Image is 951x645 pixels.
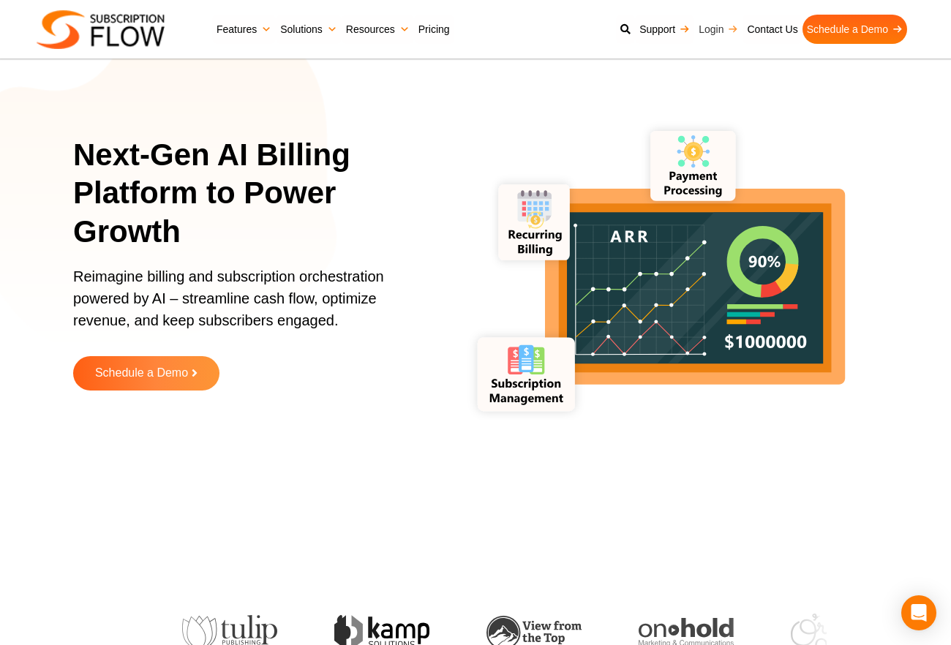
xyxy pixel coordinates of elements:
a: Contact Us [743,15,802,44]
p: Reimagine billing and subscription orchestration powered by AI – streamline cash flow, optimize r... [73,265,419,346]
h1: Next-Gen AI Billing Platform to Power Growth [73,136,437,252]
a: Schedule a Demo [73,356,219,391]
a: Resources [342,15,414,44]
img: Subscriptionflow [37,10,165,49]
span: Schedule a Demo [95,367,188,380]
a: Schedule a Demo [802,15,907,44]
a: Solutions [276,15,342,44]
div: Open Intercom Messenger [901,595,936,630]
a: Pricing [414,15,454,44]
a: Support [635,15,694,44]
a: Features [212,15,276,44]
a: Login [694,15,743,44]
